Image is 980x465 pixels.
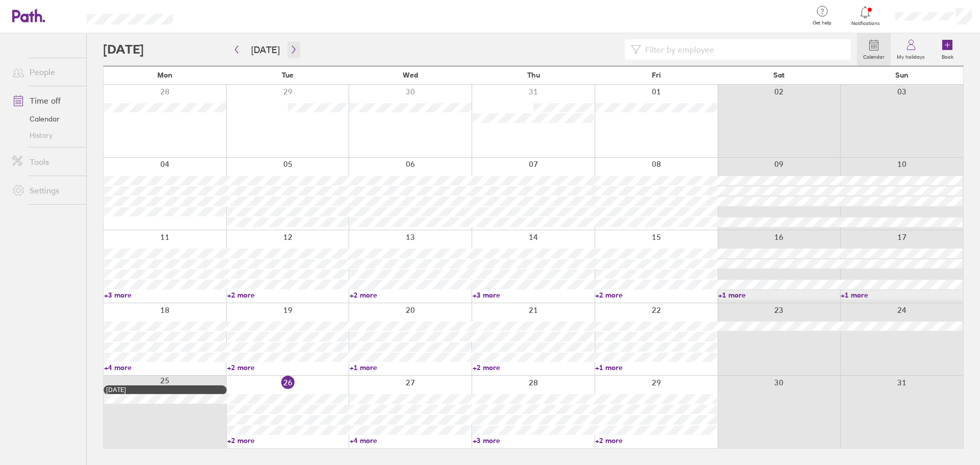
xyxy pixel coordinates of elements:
span: Thu [527,71,540,79]
a: +1 more [350,363,472,372]
a: +3 more [473,436,595,445]
a: +2 more [595,436,717,445]
a: +2 more [227,363,349,372]
span: Fri [652,71,661,79]
a: Calendar [4,111,86,127]
a: Tools [4,152,86,172]
a: +2 more [350,290,472,300]
a: +2 more [227,436,349,445]
a: +1 more [841,290,963,300]
a: Notifications [849,5,882,27]
a: Book [931,33,964,66]
span: Mon [157,71,173,79]
a: +2 more [595,290,717,300]
a: +4 more [104,363,226,372]
span: Notifications [849,20,882,27]
span: Get help [805,20,839,26]
span: Sat [773,71,785,79]
a: Calendar [857,33,891,66]
a: +1 more [718,290,840,300]
a: Settings [4,180,86,201]
span: Wed [403,71,418,79]
a: My holidays [891,33,931,66]
span: Tue [282,71,293,79]
button: [DATE] [243,41,288,58]
a: +2 more [473,363,595,372]
a: Time off [4,90,86,111]
a: People [4,62,86,82]
a: +3 more [104,290,226,300]
a: +2 more [227,290,349,300]
label: My holidays [891,51,931,60]
label: Book [936,51,960,60]
a: History [4,127,86,143]
a: +3 more [473,290,595,300]
div: [DATE] [106,386,224,394]
span: Sun [895,71,909,79]
a: +4 more [350,436,472,445]
input: Filter by employee [641,40,845,59]
a: +1 more [595,363,717,372]
label: Calendar [857,51,891,60]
